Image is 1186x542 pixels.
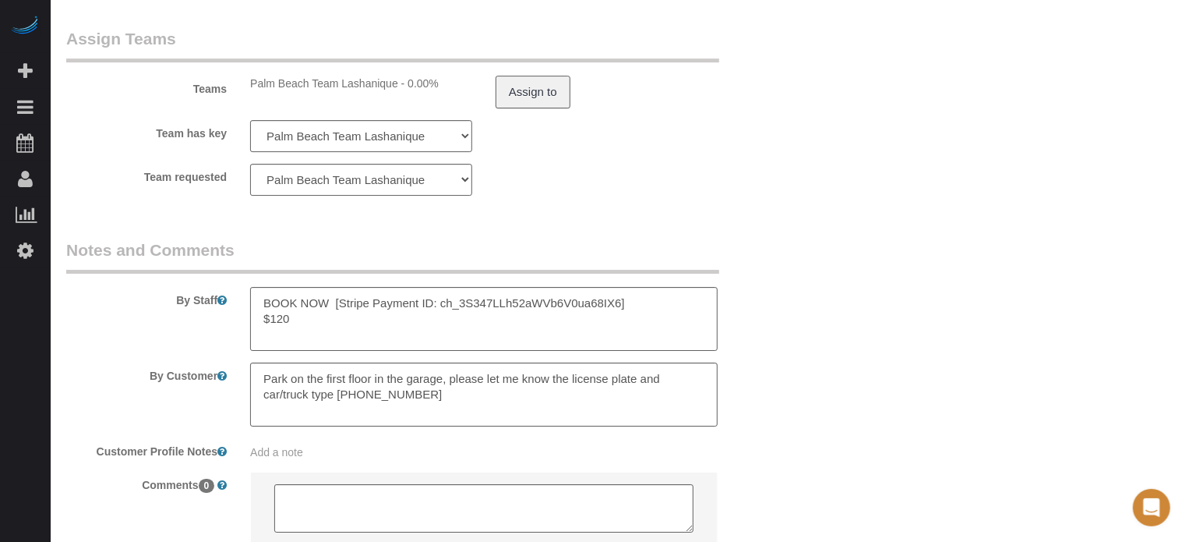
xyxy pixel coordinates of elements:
label: Comments [55,472,238,493]
button: Assign to [496,76,570,108]
label: By Staff [55,287,238,308]
label: By Customer [55,363,238,384]
legend: Notes and Comments [66,239,719,274]
span: 0 [199,479,215,493]
img: Automaid Logo [9,16,41,37]
label: Teams [55,76,238,97]
legend: Assign Teams [66,27,719,62]
div: Palm Beach Team Lashanique - 0.00% [250,76,472,91]
div: Open Intercom Messenger [1133,489,1170,526]
span: Add a note [250,446,303,459]
label: Customer Profile Notes [55,438,238,459]
label: Team requested [55,164,238,185]
label: Team has key [55,120,238,141]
